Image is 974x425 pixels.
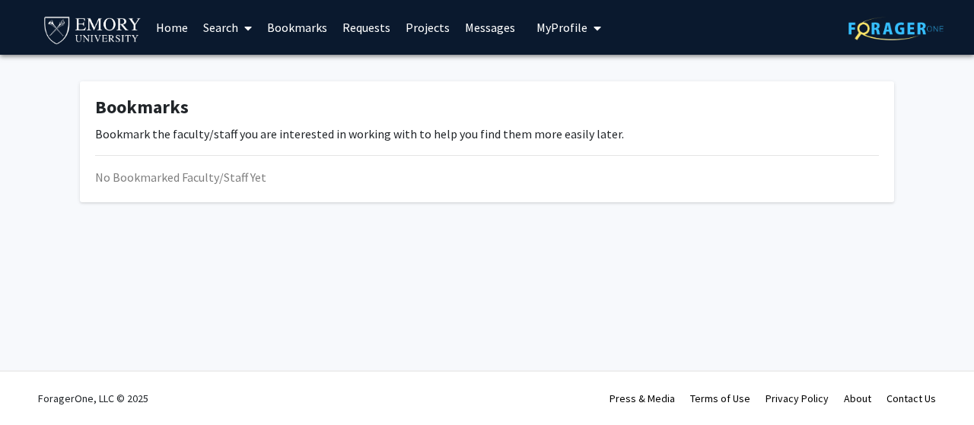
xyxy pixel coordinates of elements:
a: Requests [335,1,398,54]
a: Search [196,1,259,54]
span: My Profile [536,20,587,35]
a: Terms of Use [690,392,750,405]
img: Emory University Logo [42,12,143,46]
div: ForagerOne, LLC © 2025 [38,372,148,425]
a: Home [148,1,196,54]
a: Projects [398,1,457,54]
div: No Bookmarked Faculty/Staff Yet [95,168,879,186]
a: Press & Media [610,392,675,405]
a: Privacy Policy [766,392,829,405]
a: Contact Us [886,392,936,405]
a: About [844,392,871,405]
p: Bookmark the faculty/staff you are interested in working with to help you find them more easily l... [95,125,879,143]
h1: Bookmarks [95,97,879,119]
iframe: Chat [909,357,963,414]
a: Messages [457,1,523,54]
img: ForagerOne Logo [848,17,944,40]
a: Bookmarks [259,1,335,54]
